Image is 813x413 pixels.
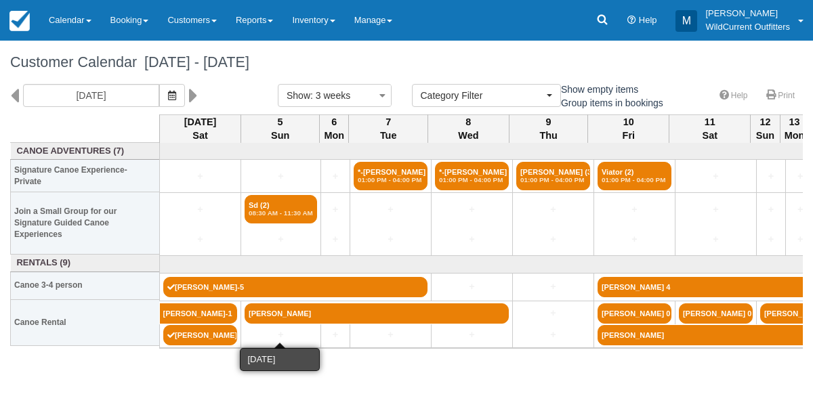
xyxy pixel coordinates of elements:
[760,169,782,183] a: +
[310,90,350,101] span: : 3 weeks
[598,232,671,246] a: +
[679,202,753,217] a: +
[705,20,790,34] p: WildCurrent Outfitters
[509,114,587,143] th: 9 Thu
[354,328,428,342] a: +
[598,325,811,345] a: [PERSON_NAME]
[516,280,590,294] a: +
[11,192,160,255] th: Join a Small Group for our Signature Guided Canoe Experiences
[598,303,671,324] a: [PERSON_NAME] 0
[545,79,647,100] label: Show empty items
[439,176,505,184] em: 01:00 PM - 04:00 PM
[516,232,590,246] a: +
[160,303,238,324] a: [PERSON_NAME]-1
[516,162,590,190] a: [PERSON_NAME] (3)01:00 PM - 04:00 PM
[669,114,751,143] th: 11 Sat
[245,232,317,246] a: +
[751,114,780,143] th: 12 Sun
[598,277,811,297] a: [PERSON_NAME] 4
[412,84,561,107] button: Category Filter
[325,328,346,342] a: +
[435,202,509,217] a: +
[11,299,160,345] th: Canoe Rental
[245,195,317,223] a: Sd (2)08:30 AM - 11:30 AM
[325,232,346,246] a: +
[11,271,160,299] th: Canoe 3-4 person
[354,162,428,190] a: *-[PERSON_NAME] (7)01:00 PM - 04:00 PM
[545,93,672,113] label: Group items in bookings
[9,11,30,31] img: checkfront-main-nav-mini-logo.png
[789,169,811,183] a: +
[163,169,237,183] a: +
[675,10,697,32] div: M
[598,202,671,217] a: +
[520,176,586,184] em: 01:00 PM - 04:00 PM
[679,232,753,246] a: +
[435,328,509,342] a: +
[516,328,590,342] a: +
[354,202,428,217] a: +
[428,114,509,143] th: 8 Wed
[711,86,756,106] a: Help
[14,257,157,269] a: Rentals (9)
[10,54,803,70] h1: Customer Calendar
[325,202,346,217] a: +
[278,84,392,107] button: Show: 3 weeks
[780,114,809,143] th: 13 Mon
[516,306,590,320] a: +
[760,202,782,217] a: +
[789,202,811,217] a: +
[679,303,753,324] a: [PERSON_NAME] 0
[163,325,237,345] a: [PERSON_NAME] 2
[435,162,509,190] a: *-[PERSON_NAME] (2)01:00 PM - 04:00 PM
[320,114,349,143] th: 6 Mon
[545,84,649,93] span: Show empty items
[287,90,310,101] span: Show
[325,169,346,183] a: +
[14,145,157,158] a: Canoe Adventures (7)
[163,202,237,217] a: +
[679,169,753,183] a: +
[627,16,636,25] i: Help
[789,232,811,246] a: +
[602,176,667,184] em: 01:00 PM - 04:00 PM
[137,53,249,70] span: [DATE] - [DATE]
[598,162,671,190] a: Viator (2)01:00 PM - 04:00 PM
[160,114,241,143] th: [DATE] Sat
[435,232,509,246] a: +
[249,209,313,217] em: 08:30 AM - 11:30 AM
[639,15,657,25] span: Help
[435,280,509,294] a: +
[11,160,160,192] th: Signature Canoe Experience- Private
[516,202,590,217] a: +
[245,303,509,324] a: [PERSON_NAME]
[545,97,674,107] span: Group items in bookings
[588,114,669,143] th: 10 Fri
[760,232,782,246] a: +
[758,86,803,106] a: Print
[349,114,428,143] th: 7 Tue
[354,232,428,246] a: +
[163,232,237,246] a: +
[358,176,423,184] em: 01:00 PM - 04:00 PM
[245,328,317,342] a: +
[163,277,428,297] a: [PERSON_NAME]-5
[245,169,317,183] a: +
[705,7,790,20] p: [PERSON_NAME]
[421,89,543,102] span: Category Filter
[241,114,320,143] th: 5 Sun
